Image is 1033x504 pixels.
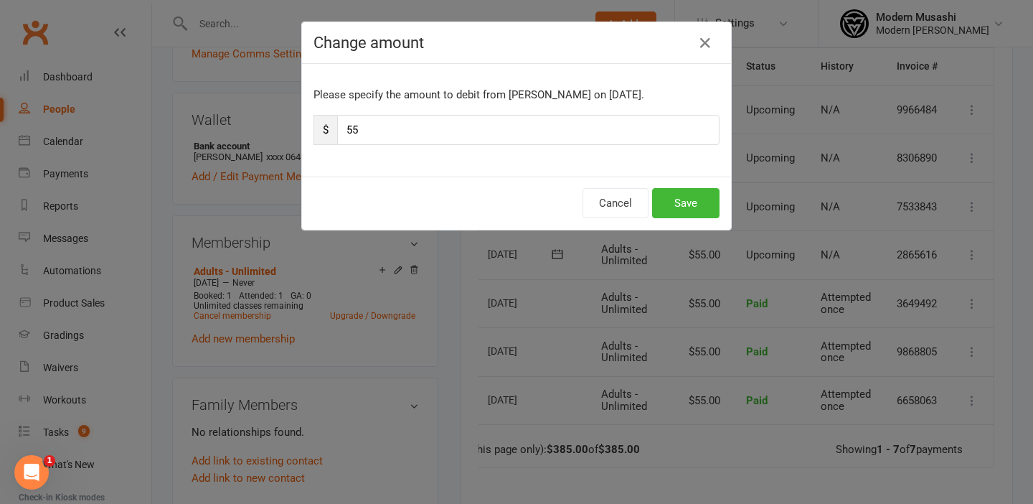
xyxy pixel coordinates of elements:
span: 1 [44,455,55,467]
button: Close [694,32,717,55]
span: $ [313,115,337,145]
p: Please specify the amount to debit from [PERSON_NAME] on [DATE]. [313,86,720,103]
button: Cancel [582,188,648,218]
iframe: Intercom live chat [14,455,49,490]
button: Save [652,188,720,218]
h4: Change amount [313,34,720,52]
